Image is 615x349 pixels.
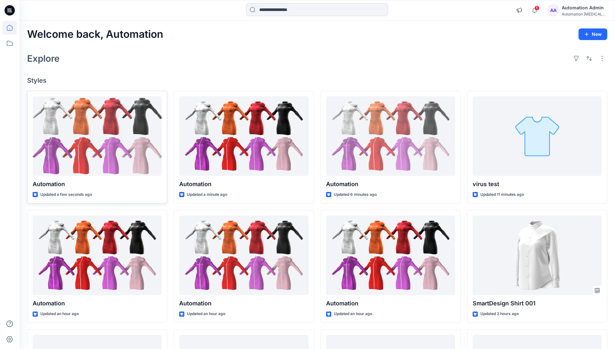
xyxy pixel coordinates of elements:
[187,311,225,317] p: Updated an hour ago
[534,5,539,11] span: 1
[27,77,607,84] h4: Styles
[480,191,524,198] p: Updated 11 minutes ago
[548,5,559,16] div: AA
[33,96,162,176] a: Automation
[473,216,602,295] a: SmartDesign Shirt 001
[334,191,377,198] p: Updated 6 minutes ago
[27,53,60,64] h2: Explore
[179,180,308,189] p: Automation
[179,96,308,176] a: Automation
[579,28,607,40] button: New
[27,28,163,40] h2: Welcome back, Automation
[33,216,162,295] a: Automation
[33,299,162,308] p: Automation
[326,96,455,176] a: Automation
[473,96,602,176] a: virus test
[473,299,602,308] p: SmartDesign Shirt 001
[40,311,79,317] p: Updated an hour ago
[40,191,92,198] p: Updated a few seconds ago
[326,216,455,295] a: Automation
[480,311,519,317] p: Updated 2 hours ago
[562,4,607,12] div: Automation Admin
[179,216,308,295] a: Automation
[562,12,607,16] div: Automation [MEDICAL_DATA]...
[326,299,455,308] p: Automation
[187,191,227,198] p: Updated a minute ago
[179,299,308,308] p: Automation
[33,180,162,189] p: Automation
[326,180,455,189] p: Automation
[473,180,602,189] p: virus test
[334,311,372,317] p: Updated an hour ago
